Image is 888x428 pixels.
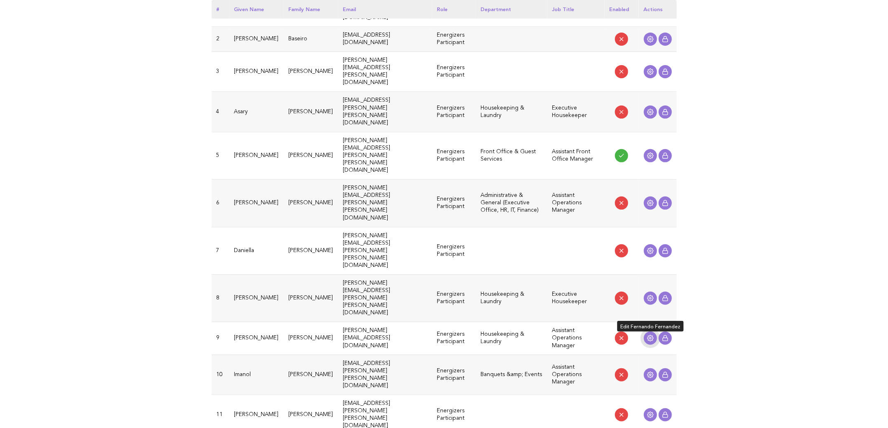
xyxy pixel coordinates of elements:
[476,355,547,395] td: Banquets &amp; Events
[284,355,338,395] td: [PERSON_NAME]
[338,227,432,274] td: [PERSON_NAME][EMAIL_ADDRESS][PERSON_NAME][PERSON_NAME][DOMAIN_NAME]
[212,52,229,92] td: 3
[547,180,605,227] td: Assistant Operations Manager
[229,132,284,179] td: [PERSON_NAME]
[547,274,605,322] td: Executive Housekeeper
[229,274,284,322] td: [PERSON_NAME]
[547,322,605,355] td: Assistant Operations Manager
[212,227,229,274] td: 7
[432,180,476,227] td: Energizers Participant
[432,322,476,355] td: Energizers Participant
[338,27,432,52] td: [EMAIL_ADDRESS][DOMAIN_NAME]
[284,27,338,52] td: Baseiro
[476,132,547,179] td: Front Office & Guest Services
[338,274,432,322] td: [PERSON_NAME][EMAIL_ADDRESS][PERSON_NAME][PERSON_NAME][DOMAIN_NAME]
[432,227,476,274] td: Energizers Participant
[284,92,338,132] td: [PERSON_NAME]
[284,227,338,274] td: [PERSON_NAME]
[229,322,284,355] td: [PERSON_NAME]
[338,355,432,395] td: [EMAIL_ADDRESS][PERSON_NAME][PERSON_NAME][DOMAIN_NAME]
[212,92,229,132] td: 4
[338,180,432,227] td: [PERSON_NAME][EMAIL_ADDRESS][PERSON_NAME][PERSON_NAME][DOMAIN_NAME]
[284,322,338,355] td: [PERSON_NAME]
[212,355,229,395] td: 10
[212,274,229,322] td: 8
[476,322,547,355] td: Housekeeping & Laundry
[284,132,338,179] td: [PERSON_NAME]
[229,52,284,92] td: [PERSON_NAME]
[476,274,547,322] td: Housekeeping & Laundry
[212,27,229,52] td: 2
[432,92,476,132] td: Energizers Participant
[229,355,284,395] td: Imanol
[229,180,284,227] td: [PERSON_NAME]
[547,132,605,179] td: Assistant Front Office Manager
[338,132,432,179] td: [PERSON_NAME][EMAIL_ADDRESS][PERSON_NAME][PERSON_NAME][DOMAIN_NAME]
[432,274,476,322] td: Energizers Participant
[338,92,432,132] td: [EMAIL_ADDRESS][PERSON_NAME][PERSON_NAME][DOMAIN_NAME]
[284,52,338,92] td: [PERSON_NAME]
[229,27,284,52] td: [PERSON_NAME]
[284,274,338,322] td: [PERSON_NAME]
[432,132,476,179] td: Energizers Participant
[229,227,284,274] td: Daniella
[284,180,338,227] td: [PERSON_NAME]
[229,92,284,132] td: Asary
[547,355,605,395] td: Assistant Operations Manager
[212,180,229,227] td: 6
[547,92,605,132] td: Executive Housekeeper
[338,52,432,92] td: [PERSON_NAME][EMAIL_ADDRESS][PERSON_NAME][DOMAIN_NAME]
[432,52,476,92] td: Energizers Participant
[432,27,476,52] td: Energizers Participant
[476,92,547,132] td: Housekeeping & Laundry
[432,355,476,395] td: Energizers Participant
[212,132,229,179] td: 5
[212,322,229,355] td: 9
[338,322,432,355] td: [PERSON_NAME][EMAIL_ADDRESS][DOMAIN_NAME]
[476,180,547,227] td: Administrative & General (Executive Office, HR, IT, Finance)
